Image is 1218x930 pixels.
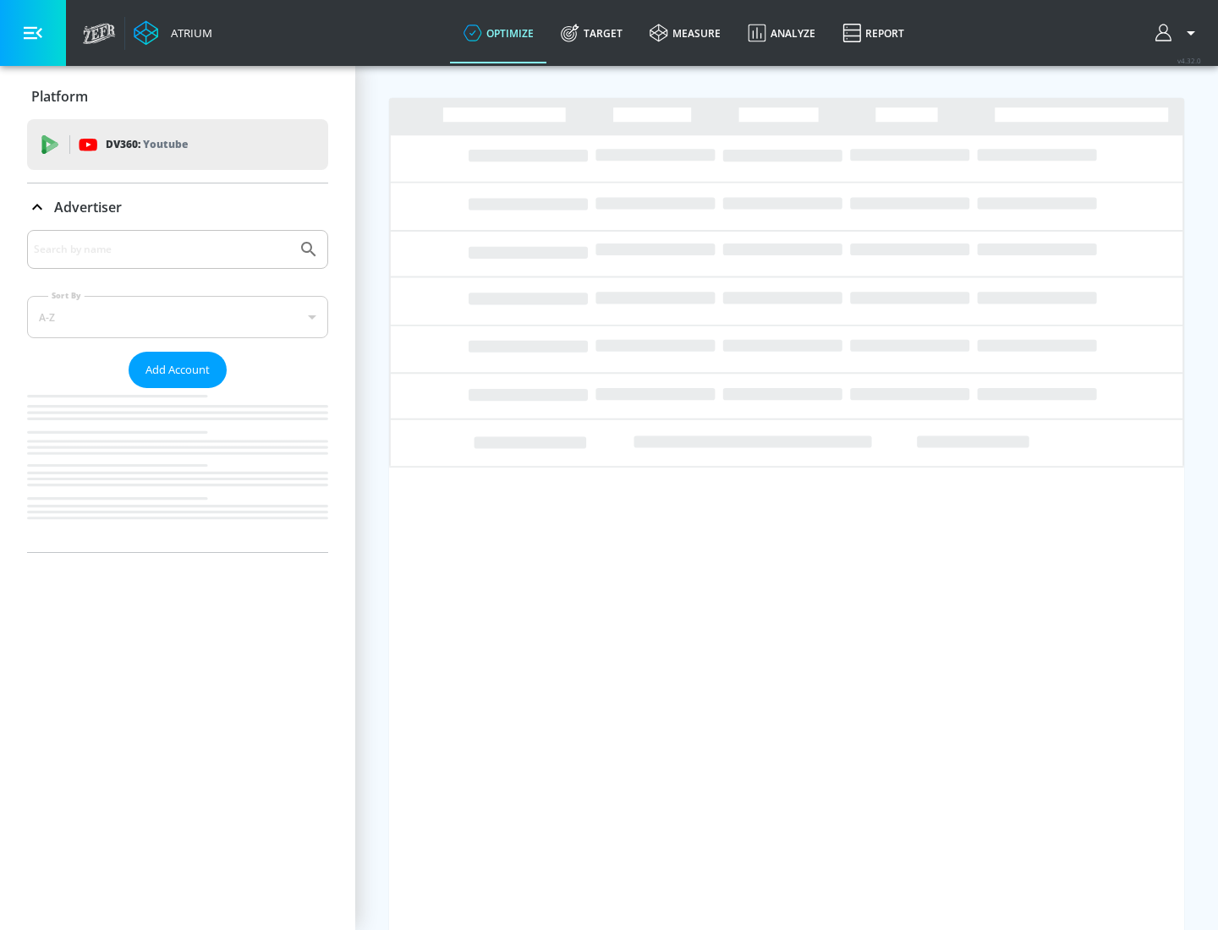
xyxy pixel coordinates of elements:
p: Platform [31,87,88,106]
p: DV360: [106,135,188,154]
span: v 4.32.0 [1177,56,1201,65]
label: Sort By [48,290,85,301]
a: measure [636,3,734,63]
p: Advertiser [54,198,122,216]
a: Atrium [134,20,212,46]
a: optimize [450,3,547,63]
a: Analyze [734,3,829,63]
a: Report [829,3,918,63]
div: DV360: Youtube [27,119,328,170]
p: Youtube [143,135,188,153]
div: Advertiser [27,183,328,231]
nav: list of Advertiser [27,388,328,552]
div: A-Z [27,296,328,338]
a: Target [547,3,636,63]
span: Add Account [145,360,210,380]
div: Platform [27,73,328,120]
input: Search by name [34,238,290,260]
button: Add Account [129,352,227,388]
div: Atrium [164,25,212,41]
div: Advertiser [27,230,328,552]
